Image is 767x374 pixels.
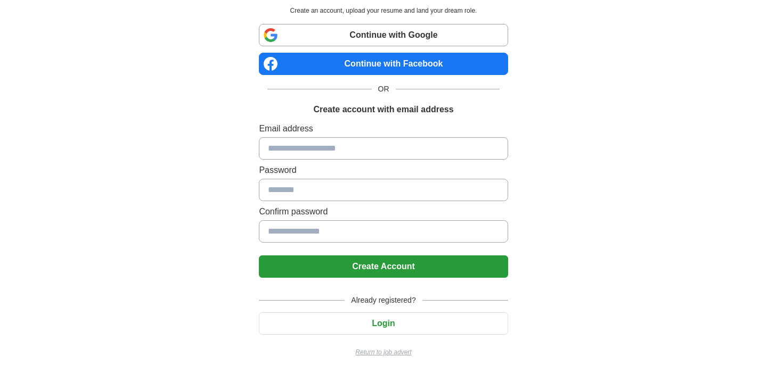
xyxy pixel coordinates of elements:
[372,84,396,95] span: OR
[259,347,508,357] a: Return to job advert
[259,205,508,218] label: Confirm password
[259,312,508,335] button: Login
[313,103,453,116] h1: Create account with email address
[259,164,508,177] label: Password
[259,319,508,328] a: Login
[261,6,505,15] p: Create an account, upload your resume and land your dream role.
[345,295,422,306] span: Already registered?
[259,255,508,278] button: Create Account
[259,122,508,135] label: Email address
[259,24,508,46] a: Continue with Google
[259,53,508,75] a: Continue with Facebook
